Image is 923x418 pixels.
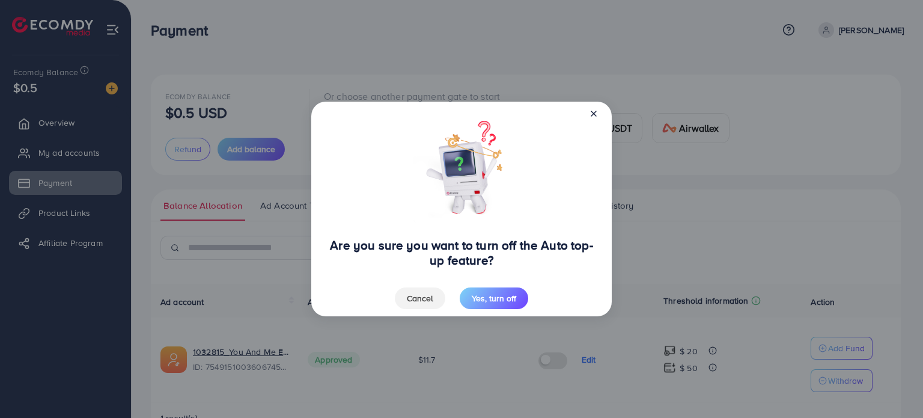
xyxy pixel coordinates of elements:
[472,292,516,304] span: Yes, turn off
[395,287,445,309] button: Cancel
[324,238,598,268] h4: Are you sure you want to turn off the Auto top-up feature?
[460,287,528,309] button: Yes, turn off
[412,118,520,224] img: bg-confirm-turn-off.46796951.png
[407,292,433,304] span: Cancel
